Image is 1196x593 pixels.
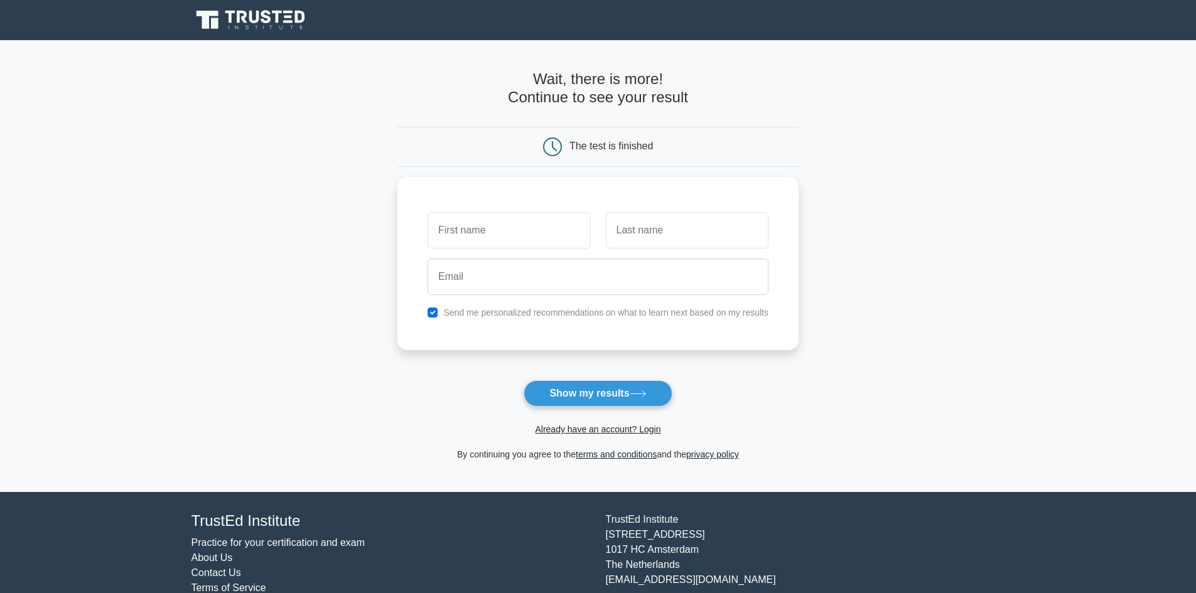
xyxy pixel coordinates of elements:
a: Terms of Service [191,582,266,593]
h4: TrustEd Institute [191,512,591,530]
a: terms and conditions [576,449,657,459]
a: Already have an account? Login [535,424,660,434]
button: Show my results [524,380,672,407]
div: By continuing you agree to the and the [390,447,806,462]
h4: Wait, there is more! Continue to see your result [397,70,799,107]
a: About Us [191,552,233,563]
input: Email [428,259,768,295]
input: First name [428,212,590,248]
div: The test is finished [569,141,653,151]
a: Practice for your certification and exam [191,537,365,548]
label: Send me personalized recommendations on what to learn next based on my results [443,307,768,318]
input: Last name [606,212,768,248]
a: privacy policy [686,449,739,459]
a: Contact Us [191,567,241,578]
